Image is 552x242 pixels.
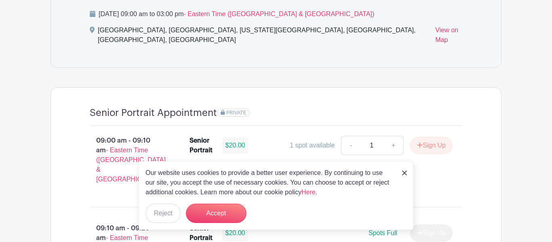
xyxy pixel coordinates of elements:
a: + [383,136,404,155]
div: 1 spot available [290,141,335,150]
a: View on Map [435,25,462,48]
button: Accept [186,204,247,223]
div: Senior Portrait [190,136,213,155]
div: $20.00 [222,137,249,154]
button: Sign Up [410,137,453,154]
a: - [341,136,360,155]
p: [DATE] 09:00 am to 03:00 pm [90,9,462,19]
p: Our website uses cookies to provide a better user experience. By continuing to use our site, you ... [145,168,394,197]
a: Here [301,189,316,196]
div: [GEOGRAPHIC_DATA], [GEOGRAPHIC_DATA], [US_STATE][GEOGRAPHIC_DATA], [GEOGRAPHIC_DATA], [GEOGRAPHIC... [98,25,429,48]
span: - Eastern Time ([GEOGRAPHIC_DATA] & [GEOGRAPHIC_DATA]) [96,147,166,183]
img: close_button-5f87c8562297e5c2d7936805f587ecaba9071eb48480494691a3f1689db116b3.svg [402,170,407,175]
p: 09:00 am - 09:10 am [77,133,177,187]
span: - Eastern Time ([GEOGRAPHIC_DATA] & [GEOGRAPHIC_DATA]) [183,11,374,17]
span: Spots Full [369,229,397,236]
button: Reject [145,204,181,223]
div: $20.00 [222,225,249,241]
span: PRIVATE [226,110,247,116]
h4: Senior Portrait Appointment [90,107,217,119]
